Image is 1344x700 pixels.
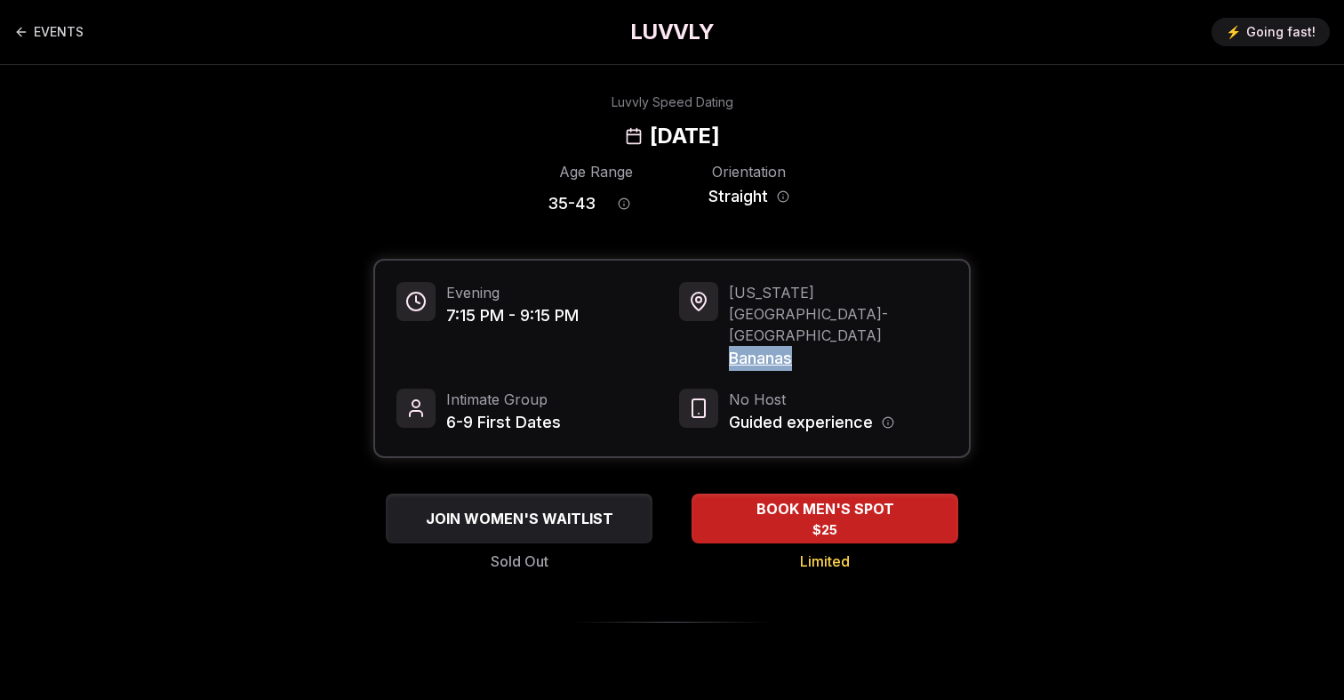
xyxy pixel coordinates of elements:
[650,122,719,150] h2: [DATE]
[729,410,873,435] span: Guided experience
[548,161,644,182] div: Age Range
[422,508,617,529] span: JOIN WOMEN'S WAITLIST
[446,282,579,303] span: Evening
[491,551,548,572] span: Sold Out
[800,551,850,572] span: Limited
[882,416,894,429] button: Host information
[700,161,796,182] div: Orientation
[753,498,898,519] span: BOOK MEN'S SPOT
[729,282,948,346] span: [US_STATE][GEOGRAPHIC_DATA] - [GEOGRAPHIC_DATA]
[446,389,561,410] span: Intimate Group
[692,494,958,543] button: BOOK MEN'S SPOT - Limited
[812,521,837,539] span: $25
[1246,23,1316,41] span: Going fast!
[630,18,714,46] a: LUVVLY
[729,389,894,410] span: No Host
[446,410,561,435] span: 6-9 First Dates
[612,93,733,111] div: Luvvly Speed Dating
[777,190,789,203] button: Orientation information
[604,184,644,223] button: Age range information
[446,303,579,328] span: 7:15 PM - 9:15 PM
[708,184,768,209] span: Straight
[548,191,596,216] span: 35 - 43
[729,346,948,371] span: Bananas
[1226,23,1241,41] span: ⚡️
[14,14,84,50] a: Back to events
[386,494,652,543] button: JOIN WOMEN'S WAITLIST - Sold Out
